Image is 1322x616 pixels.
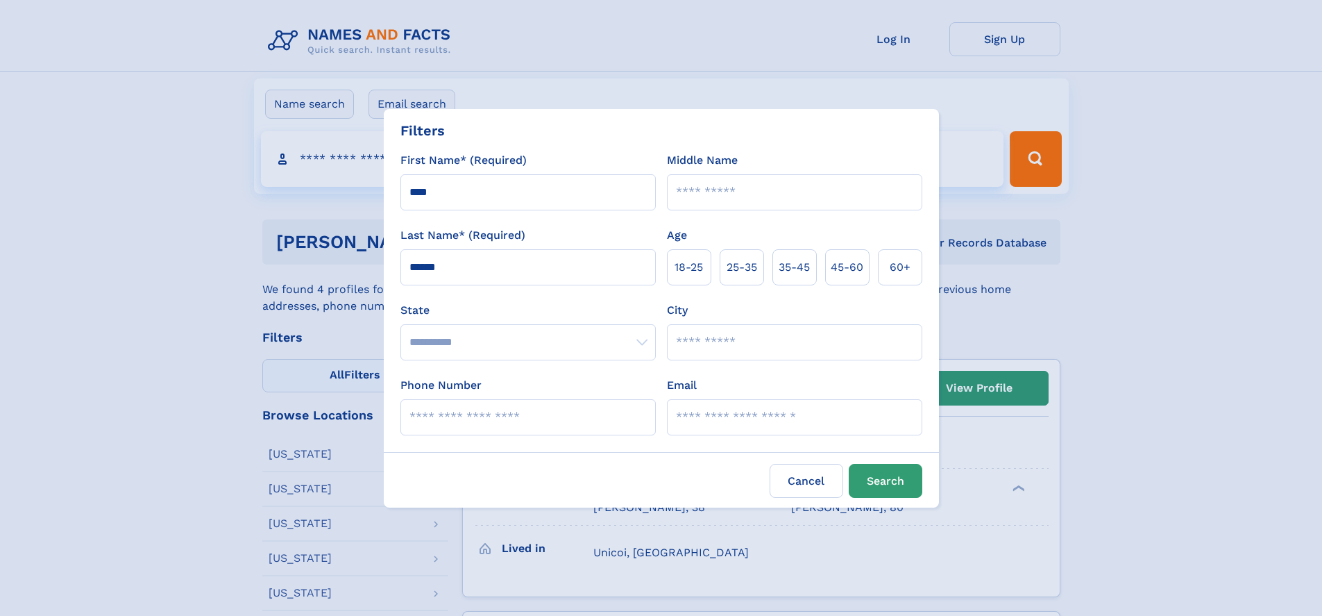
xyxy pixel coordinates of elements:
[400,377,482,394] label: Phone Number
[400,302,656,319] label: State
[890,259,910,276] span: 60+
[400,152,527,169] label: First Name* (Required)
[779,259,810,276] span: 35‑45
[400,120,445,141] div: Filters
[727,259,757,276] span: 25‑35
[849,464,922,498] button: Search
[831,259,863,276] span: 45‑60
[675,259,703,276] span: 18‑25
[667,152,738,169] label: Middle Name
[667,377,697,394] label: Email
[667,302,688,319] label: City
[400,227,525,244] label: Last Name* (Required)
[770,464,843,498] label: Cancel
[667,227,687,244] label: Age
